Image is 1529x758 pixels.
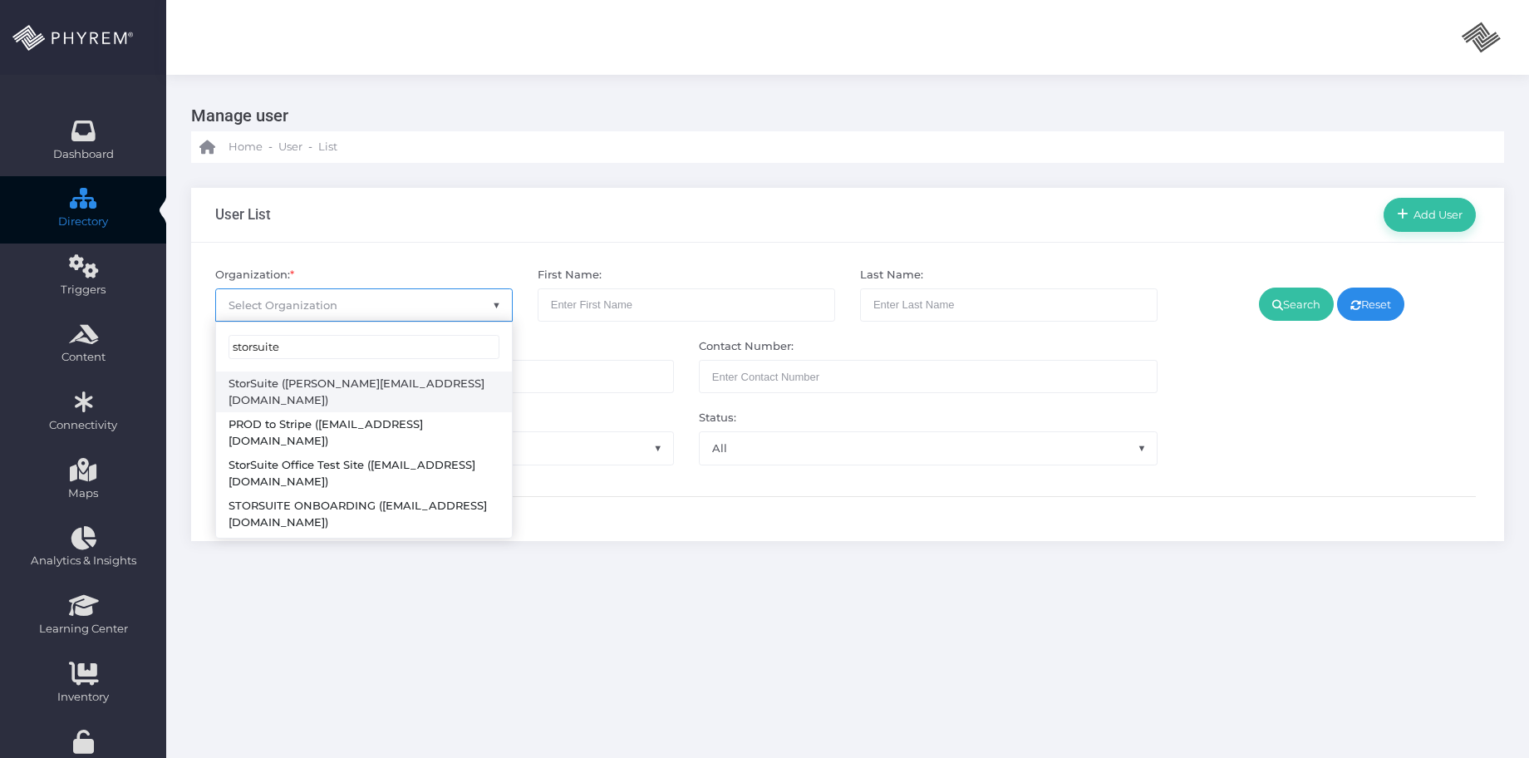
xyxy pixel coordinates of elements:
input: Maximum of 10 digits required [699,360,1158,393]
a: User [278,131,302,163]
li: PROD to Stripe ([EMAIL_ADDRESS][DOMAIN_NAME]) [216,412,512,453]
span: Directory [11,214,155,230]
span: Home [229,139,263,155]
span: Dashboard [53,146,114,163]
li: STORSUITE ONBOARDING ([EMAIL_ADDRESS][DOMAIN_NAME]) [216,494,512,534]
li: - [306,139,315,155]
span: All [700,432,1157,464]
span: Triggers [11,282,155,298]
a: Search [1259,288,1334,321]
li: StorSuite ([PERSON_NAME][EMAIL_ADDRESS][DOMAIN_NAME]) [216,372,512,412]
label: Contact Number: [699,338,794,355]
span: Analytics & Insights [11,553,155,569]
span: Add User [1409,208,1463,221]
span: Connectivity [11,417,155,434]
li: - [266,139,275,155]
span: All [699,431,1158,465]
span: Content [11,349,155,366]
label: Last Name: [860,267,923,283]
li: Test Insurance ORG ([EMAIL_ADDRESS][DOMAIN_NAME]) [216,534,512,575]
h3: User List [215,206,271,223]
input: Enter First Name [538,288,835,322]
a: Home [199,131,263,163]
label: Organization: [215,267,294,283]
span: Inventory [11,689,155,706]
label: First Name: [538,267,602,283]
span: List [318,139,337,155]
label: Status: [699,410,736,426]
a: Add User [1384,198,1476,231]
input: Enter Last Name [860,288,1158,322]
span: Select Organization [229,298,337,312]
span: Learning Center [11,621,155,637]
a: List [318,131,337,163]
h3: Manage user [191,100,1492,131]
span: Maps [68,485,98,502]
li: StorSuite Office Test Site ([EMAIL_ADDRESS][DOMAIN_NAME]) [216,453,512,494]
a: Reset [1337,288,1404,321]
span: User [278,139,302,155]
